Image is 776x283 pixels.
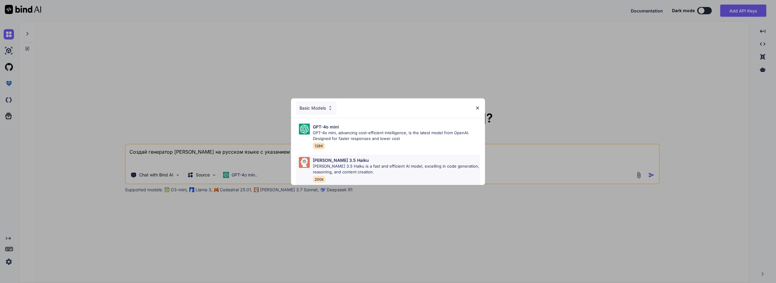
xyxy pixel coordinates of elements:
[328,105,333,111] img: Pick Models
[313,157,369,163] p: [PERSON_NAME] 3.5 Haiku
[313,130,480,142] p: GPT-4o mini, advancing cost-efficient intelligence, is the latest model from OpenAI. Designed for...
[475,105,480,111] img: close
[313,163,480,175] p: [PERSON_NAME] 3.5 Haiku is a fast and efficient AI model, excelling in code generation, reasoning...
[299,124,310,135] img: Pick Models
[299,157,310,168] img: Pick Models
[313,124,339,130] p: GPT-4o mini
[313,176,326,183] span: 200k
[296,101,336,115] div: Basic Models
[313,142,325,149] span: 128K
